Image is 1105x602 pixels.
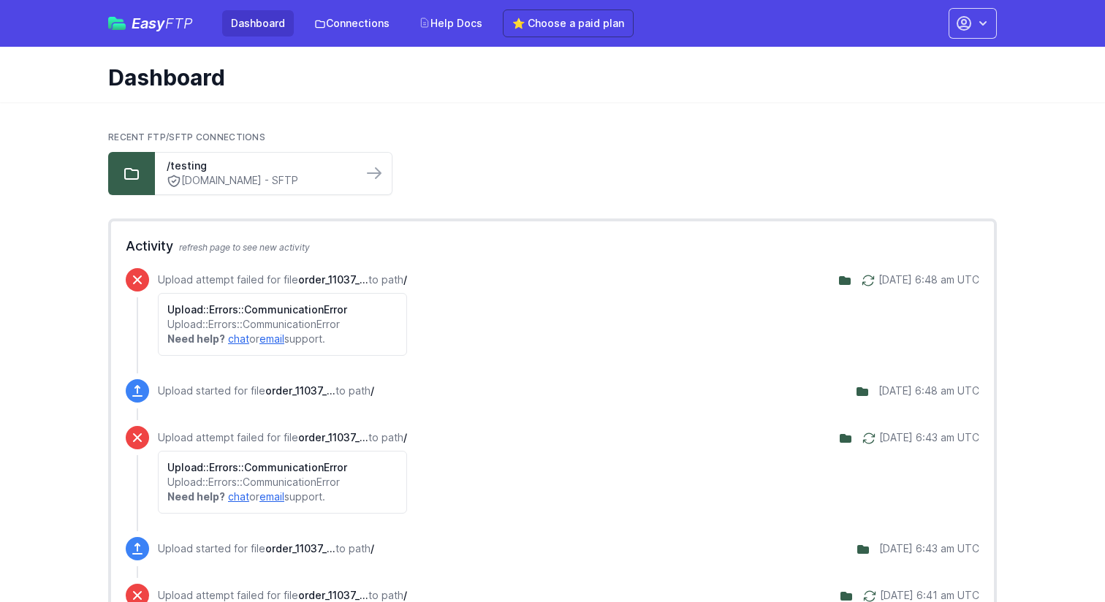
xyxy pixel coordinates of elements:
[167,475,398,489] p: Upload::Errors::CommunicationError
[371,542,374,555] span: /
[108,16,193,31] a: EasyFTP
[167,159,351,173] a: /testing
[108,64,985,91] h1: Dashboard
[179,242,310,253] span: refresh page to see new activity
[265,384,335,397] span: order_11037_20250811_064003.xml
[158,384,374,398] p: Upload started for file to path
[403,273,407,286] span: /
[259,490,284,503] a: email
[167,489,398,504] p: or support.
[158,430,407,445] p: Upload attempt failed for file to path
[298,273,368,286] span: order_11037_20250811_064003.xml
[371,384,374,397] span: /
[167,317,398,332] p: Upload::Errors::CommunicationError
[228,490,249,503] a: chat
[167,332,398,346] p: or support.
[878,384,979,398] div: [DATE] 6:48 am UTC
[298,589,368,601] span: order_11037_20250811_064003.xml
[165,15,193,32] span: FTP
[503,9,634,37] a: ⭐ Choose a paid plan
[167,332,225,345] strong: Need help?
[410,10,491,37] a: Help Docs
[403,589,407,601] span: /
[167,460,398,475] h6: Upload::Errors::CommunicationError
[167,302,398,317] h6: Upload::Errors::CommunicationError
[878,273,979,287] div: [DATE] 6:48 am UTC
[259,332,284,345] a: email
[108,17,126,30] img: easyftp_logo.png
[126,236,979,256] h2: Activity
[167,173,351,188] a: [DOMAIN_NAME] - SFTP
[879,430,979,445] div: [DATE] 6:43 am UTC
[298,431,368,443] span: order_11037_20250811_064003.xml
[158,273,407,287] p: Upload attempt failed for file to path
[132,16,193,31] span: Easy
[265,542,335,555] span: order_11037_20250811_064003.xml
[158,541,374,556] p: Upload started for file to path
[879,541,979,556] div: [DATE] 6:43 am UTC
[222,10,294,37] a: Dashboard
[228,332,249,345] a: chat
[403,431,407,443] span: /
[108,132,997,143] h2: Recent FTP/SFTP Connections
[167,490,225,503] strong: Need help?
[305,10,398,37] a: Connections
